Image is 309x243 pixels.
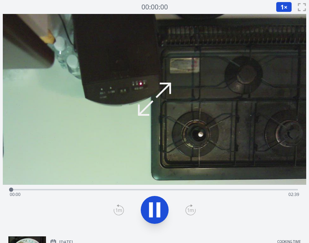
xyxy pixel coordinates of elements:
span: 1 [280,3,284,11]
span: 02:39 [288,191,299,197]
a: 00:00:00 [141,2,168,12]
button: 1× [276,2,292,12]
